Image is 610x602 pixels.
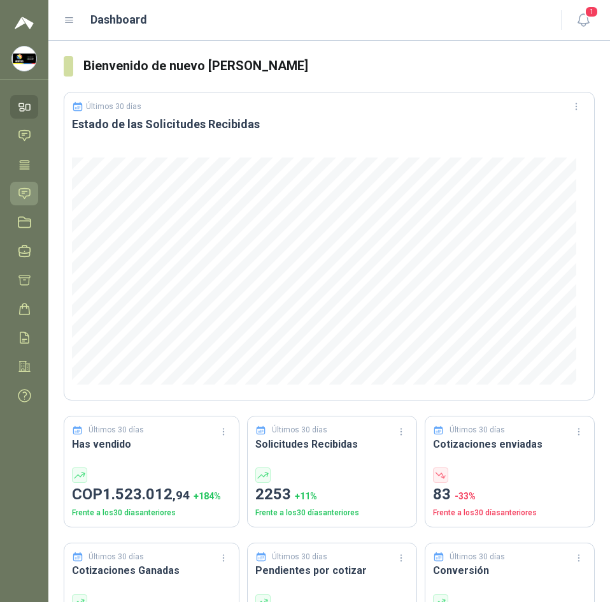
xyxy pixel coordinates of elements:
[272,424,327,436] p: Últimos 30 días
[72,507,231,519] p: Frente a los 30 días anteriores
[433,483,586,507] p: 83
[433,436,586,452] h3: Cotizaciones enviadas
[255,483,409,507] p: 2253
[255,436,409,452] h3: Solicitudes Recibidas
[72,117,586,132] h3: Estado de las Solicitudes Recibidas
[455,491,476,501] span: -33 %
[255,562,409,578] h3: Pendientes por cotizar
[86,102,141,111] p: Últimos 30 días
[12,47,36,71] img: Company Logo
[89,424,144,436] p: Últimos 30 días
[585,6,599,18] span: 1
[72,562,231,578] h3: Cotizaciones Ganadas
[83,56,595,76] h3: Bienvenido de nuevo [PERSON_NAME]
[450,424,505,436] p: Últimos 30 días
[72,436,231,452] h3: Has vendido
[295,491,317,501] span: + 11 %
[89,551,144,563] p: Últimos 30 días
[433,562,586,578] h3: Conversión
[90,11,147,29] h1: Dashboard
[15,15,34,31] img: Logo peakr
[72,483,231,507] p: COP
[450,551,505,563] p: Últimos 30 días
[255,507,409,519] p: Frente a los 30 días anteriores
[272,551,327,563] p: Últimos 30 días
[433,507,586,519] p: Frente a los 30 días anteriores
[173,488,190,503] span: ,94
[572,9,595,32] button: 1
[194,491,221,501] span: + 184 %
[103,485,190,503] span: 1.523.012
